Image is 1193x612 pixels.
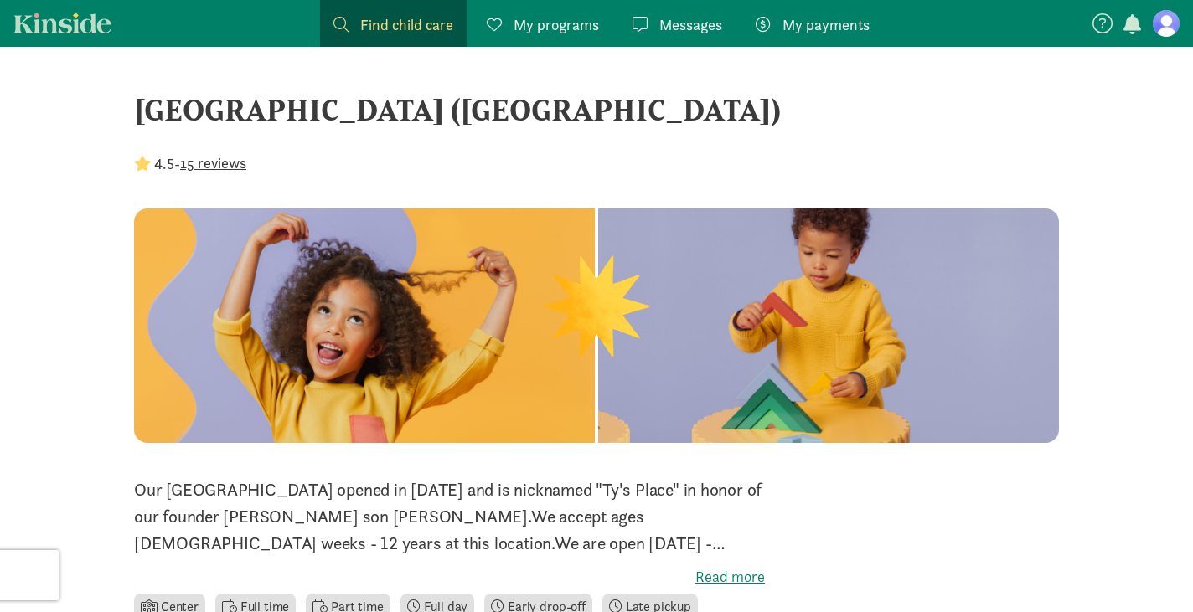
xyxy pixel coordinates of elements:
[360,13,453,36] span: Find child care
[180,152,246,174] button: 15 reviews
[134,476,765,557] p: Our [GEOGRAPHIC_DATA] opened in [DATE] and is nicknamed "Ty's Place" in honor of our founder [PER...
[134,567,765,587] label: Read more
[13,13,111,33] a: Kinside
[154,154,174,173] strong: 4.5
[782,13,870,36] span: My payments
[659,13,722,36] span: Messages
[514,13,599,36] span: My programs
[134,152,246,175] div: -
[134,87,1059,132] div: [GEOGRAPHIC_DATA] ([GEOGRAPHIC_DATA])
